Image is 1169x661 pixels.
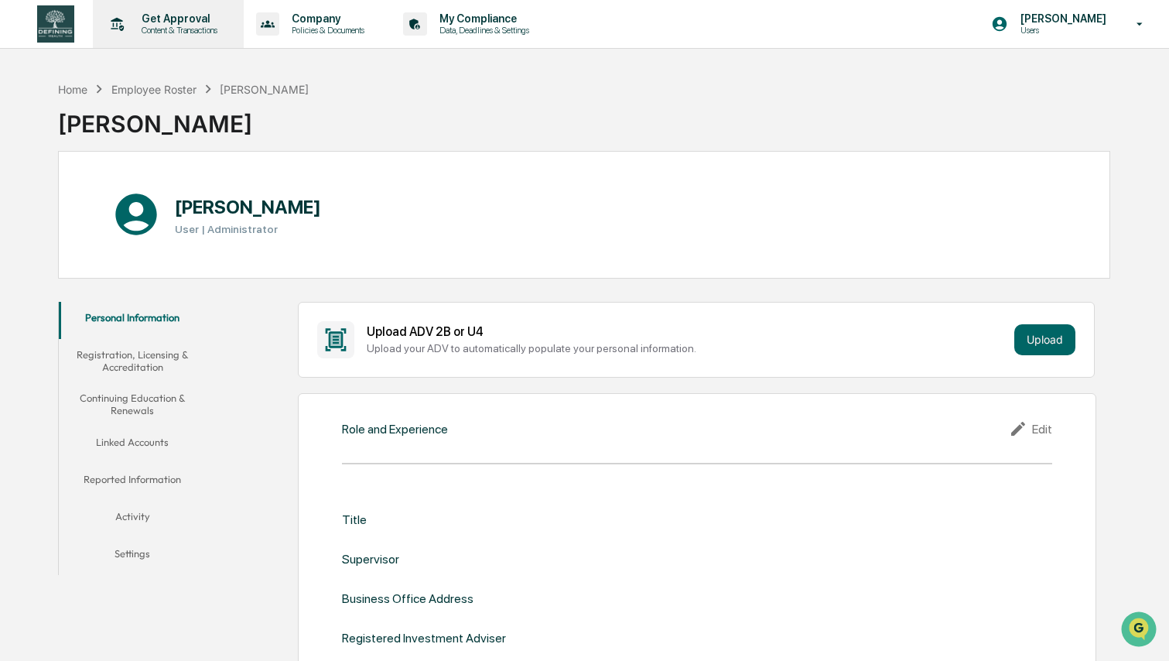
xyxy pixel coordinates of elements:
div: Registered Investment Adviser [342,631,506,646]
div: Role and Experience [342,422,448,437]
div: secondary tabs example [59,302,205,575]
div: [PERSON_NAME] [58,98,309,138]
span: Pylon [154,262,187,274]
div: Title [342,512,367,527]
img: 1746055101610-c473b297-6a78-478c-a979-82029cc54cd1 [15,118,43,146]
div: Home [58,83,87,96]
p: Policies & Documents [279,25,372,36]
button: Start new chat [263,123,282,142]
div: [PERSON_NAME] [220,83,309,96]
button: Continuing Education & Renewals [59,382,205,426]
p: [PERSON_NAME] [1008,12,1114,25]
button: Upload [1014,324,1075,355]
div: Business Office Address [342,591,473,606]
p: Data, Deadlines & Settings [427,25,537,36]
div: Upload ADV 2B or U4 [367,324,1008,339]
p: Content & Transactions [129,25,225,36]
p: Get Approval [129,12,225,25]
div: Edit [1009,420,1052,438]
button: Personal Information [59,302,205,339]
div: Supervisor [342,552,399,567]
div: We're available if you need us! [53,134,196,146]
h1: [PERSON_NAME] [175,196,321,218]
iframe: Open customer support [1119,610,1161,652]
span: Attestations [128,195,192,211]
button: Settings [59,538,205,575]
p: My Compliance [427,12,537,25]
span: Preclearance [31,195,100,211]
div: 🗄️ [112,197,125,209]
div: 🖐️ [15,197,28,209]
div: 🔎 [15,226,28,238]
span: Data Lookup [31,224,97,240]
p: How can we help? [15,33,282,57]
a: Powered byPylon [109,262,187,274]
button: Reported Information [59,464,205,501]
div: Upload your ADV to automatically populate your personal information. [367,342,1008,354]
div: Start new chat [53,118,254,134]
h3: User | Administrator [175,223,321,235]
a: 🖐️Preclearance [9,189,106,217]
a: 🔎Data Lookup [9,218,104,246]
button: Activity [59,501,205,538]
img: logo [37,5,74,43]
button: Linked Accounts [59,426,205,464]
p: Users [1008,25,1114,36]
div: Employee Roster [111,83,197,96]
p: Company [279,12,372,25]
a: 🗄️Attestations [106,189,198,217]
button: Registration, Licensing & Accreditation [59,339,205,383]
